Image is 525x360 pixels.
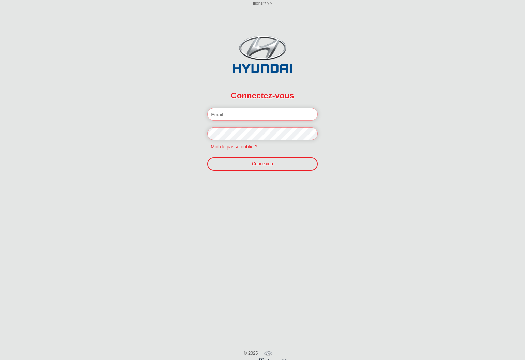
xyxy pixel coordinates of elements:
[207,87,317,105] h2: Connectez-vous
[207,108,317,121] input: Email
[207,144,261,150] a: Mot de passe oublié ?
[259,351,281,356] img: word_sayartech.png
[207,157,317,170] a: Connexion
